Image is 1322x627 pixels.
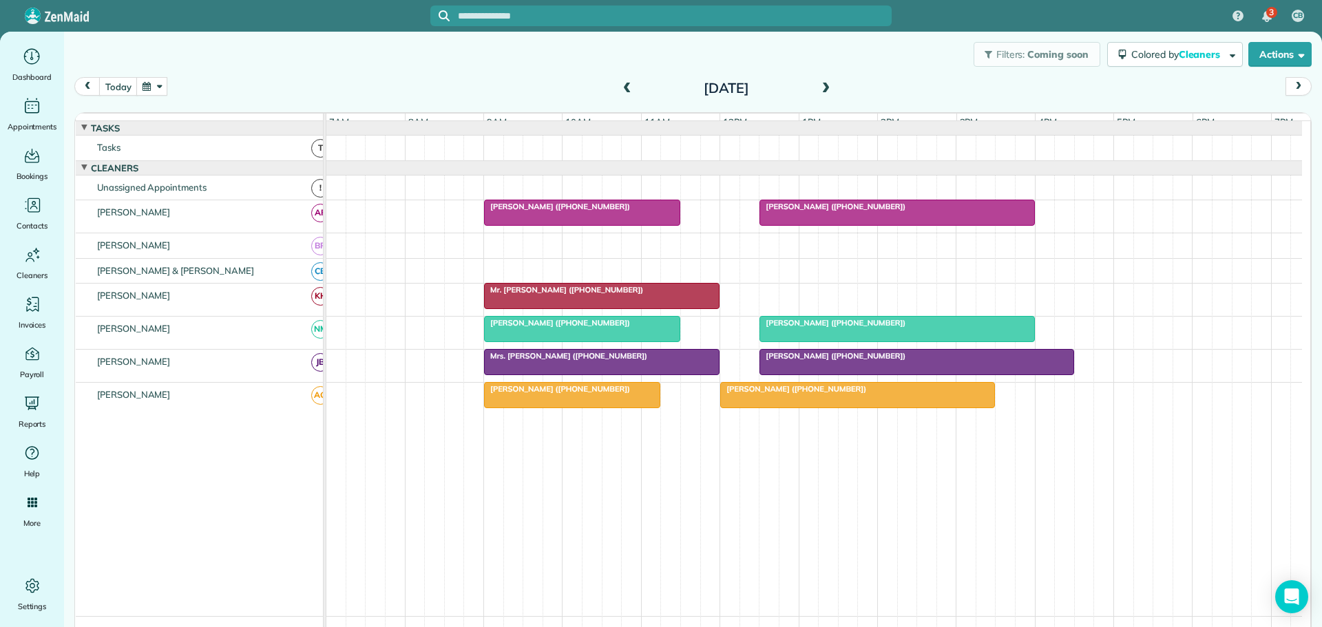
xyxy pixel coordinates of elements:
[23,516,41,530] span: More
[17,268,48,282] span: Cleaners
[1131,48,1225,61] span: Colored by
[6,244,59,282] a: Cleaners
[406,116,431,127] span: 8am
[957,116,981,127] span: 3pm
[1272,116,1296,127] span: 7pm
[483,351,648,361] span: Mrs. [PERSON_NAME] ([PHONE_NUMBER])
[311,139,330,158] span: T
[88,162,141,173] span: Cleaners
[1036,116,1060,127] span: 4pm
[88,123,123,134] span: Tasks
[430,10,450,21] button: Focus search
[1252,1,1281,32] div: 3 unread notifications
[483,285,644,295] span: Mr. [PERSON_NAME] ([PHONE_NUMBER])
[17,219,48,233] span: Contacts
[24,467,41,480] span: Help
[311,262,330,281] span: CB
[996,48,1025,61] span: Filters:
[6,392,59,431] a: Reports
[94,142,123,153] span: Tasks
[1107,42,1243,67] button: Colored byCleaners
[311,287,330,306] span: KH
[17,169,48,183] span: Bookings
[99,77,137,96] button: today
[483,318,631,328] span: [PERSON_NAME] ([PHONE_NUMBER])
[311,386,330,405] span: AG
[18,599,47,613] span: Settings
[12,70,52,84] span: Dashboard
[6,575,59,613] a: Settings
[19,318,46,332] span: Invoices
[483,384,631,394] span: [PERSON_NAME] ([PHONE_NUMBER])
[1275,580,1308,613] div: Open Intercom Messenger
[94,323,174,334] span: [PERSON_NAME]
[74,77,101,96] button: prev
[642,116,673,127] span: 11am
[311,353,330,372] span: JB
[6,145,59,183] a: Bookings
[1286,77,1312,96] button: next
[311,237,330,255] span: BR
[311,204,330,222] span: AF
[799,116,823,127] span: 1pm
[20,368,45,381] span: Payroll
[6,194,59,233] a: Contacts
[1114,116,1138,127] span: 5pm
[720,116,750,127] span: 12pm
[878,116,902,127] span: 2pm
[19,417,46,431] span: Reports
[640,81,812,96] h2: [DATE]
[759,202,906,211] span: [PERSON_NAME] ([PHONE_NUMBER])
[1179,48,1223,61] span: Cleaners
[94,389,174,400] span: [PERSON_NAME]
[326,116,352,127] span: 7am
[94,240,174,251] span: [PERSON_NAME]
[1293,10,1303,21] span: CB
[1193,116,1217,127] span: 6pm
[311,320,330,339] span: NM
[6,45,59,84] a: Dashboard
[6,343,59,381] a: Payroll
[1027,48,1089,61] span: Coming soon
[8,120,57,134] span: Appointments
[1248,42,1312,67] button: Actions
[759,318,906,328] span: [PERSON_NAME] ([PHONE_NUMBER])
[1269,7,1274,18] span: 3
[759,351,906,361] span: [PERSON_NAME] ([PHONE_NUMBER])
[94,290,174,301] span: [PERSON_NAME]
[720,384,867,394] span: [PERSON_NAME] ([PHONE_NUMBER])
[94,356,174,367] span: [PERSON_NAME]
[439,10,450,21] svg: Focus search
[483,202,631,211] span: [PERSON_NAME] ([PHONE_NUMBER])
[94,265,257,276] span: [PERSON_NAME] & [PERSON_NAME]
[563,116,594,127] span: 10am
[6,442,59,480] a: Help
[94,182,209,193] span: Unassigned Appointments
[94,206,174,217] span: [PERSON_NAME]
[6,293,59,332] a: Invoices
[311,179,330,198] span: !
[6,95,59,134] a: Appointments
[484,116,510,127] span: 9am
